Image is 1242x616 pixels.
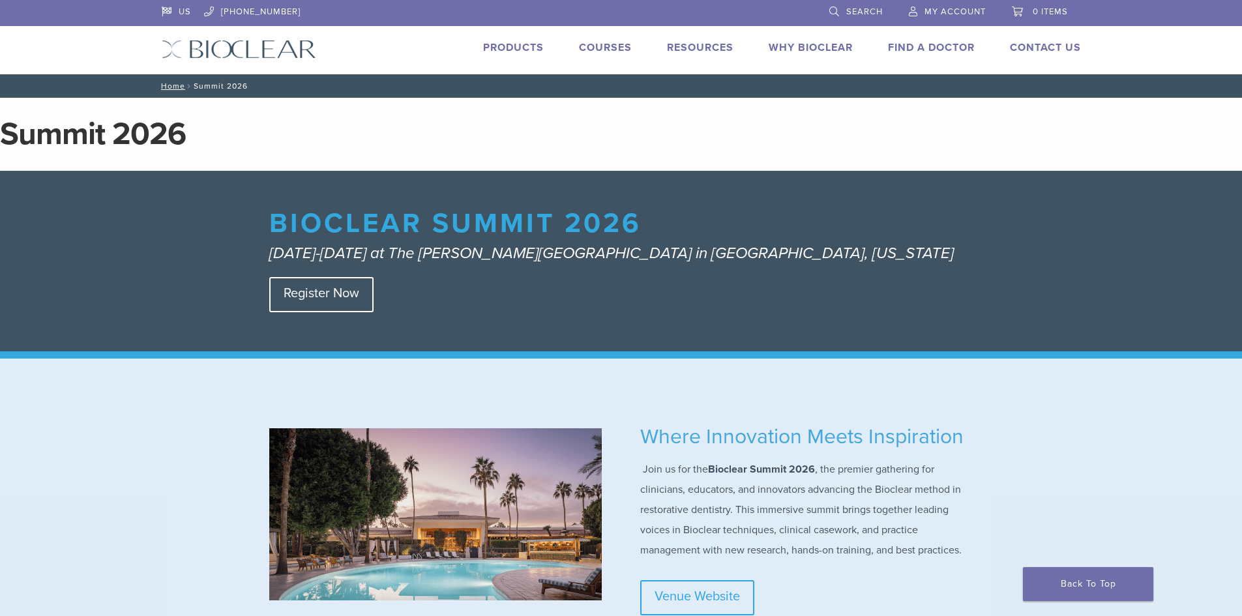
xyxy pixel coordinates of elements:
a: Courses [579,41,632,54]
a: Home [157,81,185,91]
h1: Bioclear Summit 2026 [269,210,967,244]
nav: Summit 2026 [152,74,1091,98]
a: Venue Website [640,580,754,615]
strong: Bioclear Summit 2026 [708,463,815,476]
span: 0 items [1033,7,1068,17]
em: [DATE]-[DATE] at The [PERSON_NAME][GEOGRAPHIC_DATA] in [GEOGRAPHIC_DATA], [US_STATE] [269,244,954,263]
img: TSR_LaBocaSunset_1700x880 [269,428,602,600]
a: Why Bioclear [769,41,853,54]
a: Resources [667,41,733,54]
a: Products [483,41,544,54]
a: Contact Us [1010,41,1081,54]
a: Find A Doctor [888,41,975,54]
span: Join us for the , the premier gathering for clinicians, educators, and innovators advancing the B... [640,463,962,557]
span: / [185,83,194,89]
span: Where Innovation Meets Inspiration [640,424,964,449]
a: Register Now [269,277,374,312]
img: Bioclear [162,40,316,59]
a: Back To Top [1023,567,1153,601]
span: My Account [924,7,986,17]
span: Search [846,7,883,17]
